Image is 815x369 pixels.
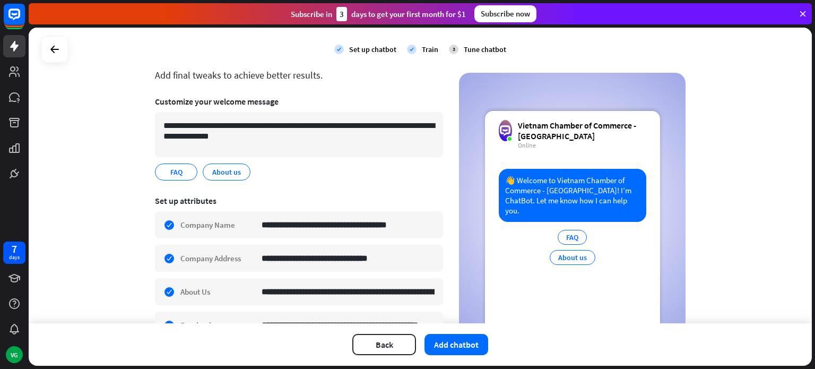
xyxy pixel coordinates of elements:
[155,195,443,206] div: Set up attributes
[12,244,17,254] div: 7
[558,230,587,245] div: FAQ
[550,250,595,265] div: About us
[155,96,443,107] div: Customize your welcome message
[449,45,458,54] div: 3
[6,346,23,363] div: VG
[155,69,443,81] div: Add final tweaks to achieve better results.
[422,45,438,54] div: Train
[3,242,25,264] a: 7 days
[499,169,646,222] div: 👋 Welcome to Vietnam Chamber of Commerce - [GEOGRAPHIC_DATA]! I’m ChatBot. Let me know how I can ...
[424,334,488,355] button: Add chatbot
[9,254,20,261] div: days
[334,45,344,54] i: check
[8,4,40,36] button: Open LiveChat chat widget
[474,5,536,22] div: Subscribe now
[169,166,184,178] span: FAQ
[349,45,396,54] div: Set up chatbot
[352,334,416,355] button: Back
[336,7,347,21] div: 3
[407,45,417,54] i: check
[518,141,646,150] div: Online
[518,120,646,141] div: Vietnam Chamber of Commerce - [GEOGRAPHIC_DATA]
[211,166,242,178] span: About us
[291,7,466,21] div: Subscribe in days to get your first month for $1
[464,45,506,54] div: Tune chatbot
